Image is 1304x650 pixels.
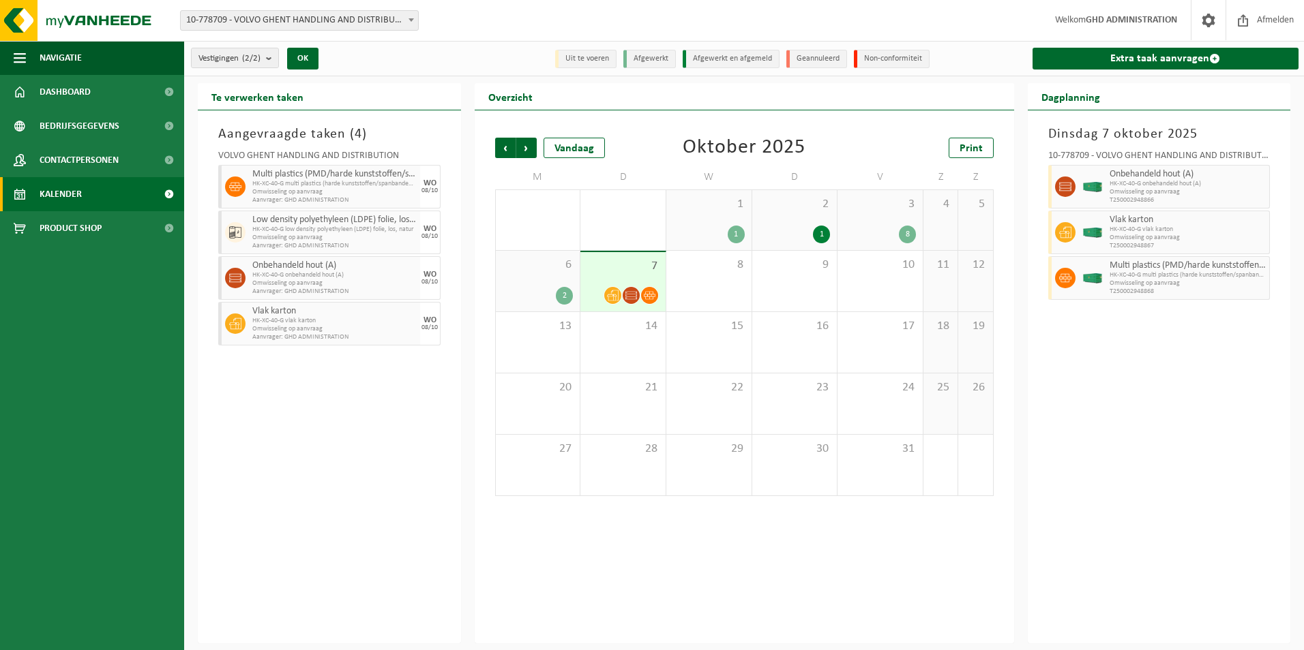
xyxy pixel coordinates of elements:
[1110,180,1266,188] span: HK-XC-40-G onbehandeld hout (A)
[759,380,831,395] span: 23
[759,442,831,456] span: 30
[495,138,516,158] span: Vorige
[673,380,745,395] span: 22
[728,226,745,243] div: 1
[252,279,417,288] span: Omwisseling op aanvraag
[1110,242,1266,250] span: T250002948867
[181,11,418,30] span: 10-778709 - VOLVO GHENT HANDLING AND DISTRIBUTION - DESTELDONK
[923,165,958,189] td: Z
[1082,273,1103,283] img: HK-XC-40-GN-00
[252,169,417,180] span: Multi plastics (PMD/harde kunststoffen/spanbanden/EPS/folie naturel/folie gemengd)
[1110,260,1266,271] span: Multi plastics (PMD/harde kunststoffen/spanbanden/EPS/folie naturel/folie gemengd)
[424,179,436,187] div: WO
[40,109,119,143] span: Bedrijfsgegevens
[1048,124,1271,144] h3: Dinsdag 7 oktober 2025
[899,226,916,243] div: 8
[218,124,441,144] h3: Aangevraagde taken ( )
[844,442,916,456] span: 31
[198,48,261,69] span: Vestigingen
[1028,83,1114,110] h2: Dagplanning
[252,196,417,204] span: Aanvrager: GHD ADMINISTRATION
[503,319,574,334] span: 13
[1082,228,1103,238] img: HK-XC-40-GN-00
[40,211,102,245] span: Product Shop
[252,242,417,250] span: Aanvrager: GHD ADMINISTRATION
[1110,279,1266,288] span: Omwisseling op aanvraag
[930,319,951,334] span: 18
[844,258,916,273] span: 10
[965,380,986,395] span: 26
[965,258,986,273] span: 12
[838,165,923,189] td: V
[759,258,831,273] span: 9
[759,319,831,334] span: 16
[673,197,745,212] span: 1
[759,197,831,212] span: 2
[544,138,605,158] div: Vandaag
[673,442,745,456] span: 29
[252,317,417,325] span: HK-XC-40-G vlak karton
[242,54,261,63] count: (2/2)
[930,258,951,273] span: 11
[421,187,438,194] div: 08/10
[218,151,441,165] div: VOLVO GHENT HANDLING AND DISTRIBUTION
[960,143,983,154] span: Print
[40,143,119,177] span: Contactpersonen
[424,270,436,279] div: WO
[556,287,573,305] div: 2
[580,165,666,189] td: D
[683,138,805,158] div: Oktober 2025
[623,50,676,68] li: Afgewerkt
[252,215,417,226] span: Low density polyethyleen (LDPE) folie, los, naturel
[503,258,574,273] span: 6
[252,325,417,333] span: Omwisseling op aanvraag
[1110,188,1266,196] span: Omwisseling op aanvraag
[503,442,574,456] span: 27
[40,75,91,109] span: Dashboard
[958,165,993,189] td: Z
[516,138,537,158] span: Volgende
[854,50,930,68] li: Non-conformiteit
[930,197,951,212] span: 4
[191,48,279,68] button: Vestigingen(2/2)
[40,41,82,75] span: Navigatie
[786,50,847,68] li: Geannuleerd
[252,288,417,296] span: Aanvrager: GHD ADMINISTRATION
[252,180,417,188] span: HK-XC-40-G multi plastics (harde kunststoffen/spanbanden/EPS
[421,279,438,285] div: 08/10
[949,138,994,158] a: Print
[424,225,436,233] div: WO
[1082,182,1103,192] img: HK-XC-40-GN-00
[1110,226,1266,234] span: HK-XC-40-G vlak karton
[844,197,916,212] span: 3
[252,306,417,317] span: Vlak karton
[1033,48,1299,69] a: Extra taak aanvragen
[844,380,916,395] span: 24
[752,165,838,189] td: D
[587,319,659,334] span: 14
[287,48,318,69] button: OK
[40,177,82,211] span: Kalender
[475,83,546,110] h2: Overzicht
[503,380,574,395] span: 20
[587,380,659,395] span: 21
[1110,169,1266,180] span: Onbehandeld hout (A)
[683,50,780,68] li: Afgewerkt en afgemeld
[1110,234,1266,242] span: Omwisseling op aanvraag
[813,226,830,243] div: 1
[421,233,438,240] div: 08/10
[673,258,745,273] span: 8
[1086,15,1177,25] strong: GHD ADMINISTRATION
[252,333,417,341] span: Aanvrager: GHD ADMINISTRATION
[587,442,659,456] span: 28
[1110,196,1266,204] span: T250002948866
[673,319,745,334] span: 15
[930,380,951,395] span: 25
[555,50,617,68] li: Uit te voeren
[587,259,659,274] span: 7
[180,10,419,31] span: 10-778709 - VOLVO GHENT HANDLING AND DISTRIBUTION - DESTELDONK
[355,127,362,141] span: 4
[252,271,417,279] span: HK-XC-40-G onbehandeld hout (A)
[495,165,581,189] td: M
[424,316,436,324] div: WO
